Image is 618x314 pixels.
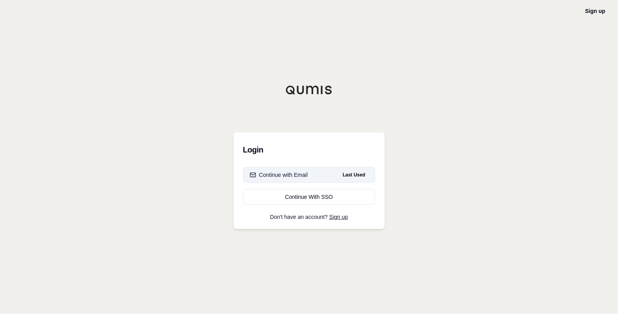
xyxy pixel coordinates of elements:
[286,85,333,95] img: Qumis
[250,171,308,179] div: Continue with Email
[585,8,605,14] a: Sign up
[243,214,375,220] p: Don't have an account?
[250,193,369,201] div: Continue With SSO
[243,189,375,205] a: Continue With SSO
[339,170,368,180] span: Last Used
[243,142,375,158] h3: Login
[243,167,375,183] button: Continue with EmailLast Used
[329,214,348,220] a: Sign up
